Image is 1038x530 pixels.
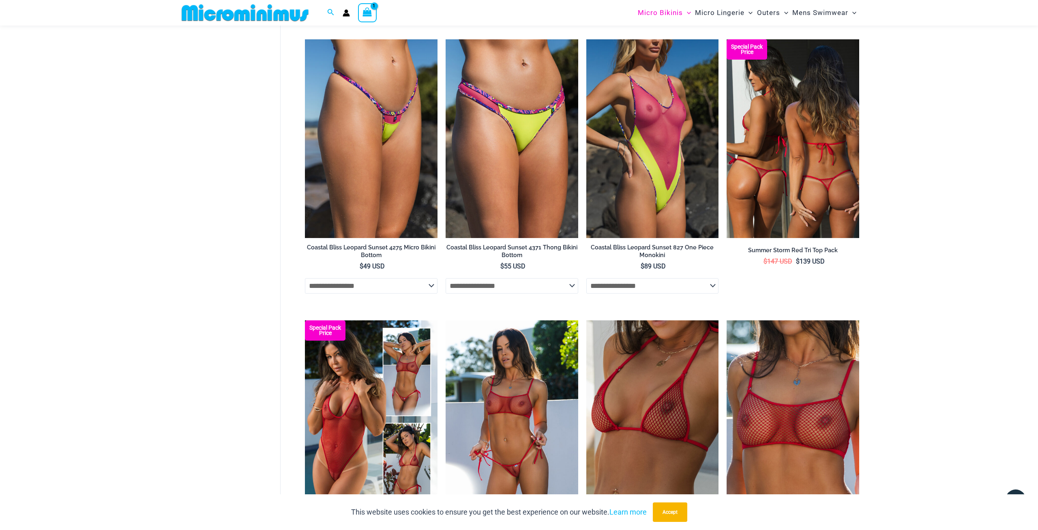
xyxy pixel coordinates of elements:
[586,320,719,519] a: Summer Storm Red 312 Tri Top 01Summer Storm Red 312 Tri Top 449 Thong 04Summer Storm Red 312 Tri ...
[305,320,438,519] img: Summer Storm Red Collection Pack F
[641,262,644,270] span: $
[446,320,578,519] img: Summer Storm Red 332 Crop Top 449 Thong 02
[727,44,767,55] b: Special Pack Price
[327,8,335,18] a: Search icon link
[635,1,860,24] nav: Site Navigation
[796,257,800,265] span: $
[796,257,825,265] bdi: 139 USD
[763,257,792,265] bdi: 147 USD
[636,2,693,23] a: Micro BikinisMenu ToggleMenu Toggle
[727,39,859,238] img: Summer Storm Red Tri Top Pack B
[727,247,859,257] a: Summer Storm Red Tri Top Pack
[848,2,856,23] span: Menu Toggle
[446,39,578,238] a: Coastal Bliss Leopard Sunset Thong Bikini 03Coastal Bliss Leopard Sunset 4371 Thong Bikini 02Coas...
[683,2,691,23] span: Menu Toggle
[305,244,438,259] h2: Coastal Bliss Leopard Sunset 4275 Micro Bikini Bottom
[360,262,385,270] bdi: 49 USD
[727,247,859,254] h2: Summer Storm Red Tri Top Pack
[446,320,578,519] a: Summer Storm Red 332 Crop Top 449 Thong 02Summer Storm Red 332 Crop Top 449 Thong 03Summer Storm ...
[755,2,790,23] a: OutersMenu ToggleMenu Toggle
[586,39,719,238] a: Coastal Bliss Leopard Sunset 827 One Piece Monokini 06Coastal Bliss Leopard Sunset 827 One Piece ...
[446,244,578,262] a: Coastal Bliss Leopard Sunset 4371 Thong Bikini Bottom
[305,244,438,262] a: Coastal Bliss Leopard Sunset 4275 Micro Bikini Bottom
[360,262,363,270] span: $
[790,2,858,23] a: Mens SwimwearMenu ToggleMenu Toggle
[305,39,438,238] a: Coastal Bliss Leopard Sunset 4275 Micro Bikini 01Coastal Bliss Leopard Sunset 4275 Micro Bikini 0...
[358,3,377,22] a: View Shopping Cart, 1 items
[757,2,780,23] span: Outers
[727,39,859,238] a: Summer Storm Red Tri Top Pack F Summer Storm Red Tri Top Pack BSummer Storm Red Tri Top Pack B
[792,2,848,23] span: Mens Swimwear
[446,39,578,238] img: Coastal Bliss Leopard Sunset Thong Bikini 03
[586,39,719,238] img: Coastal Bliss Leopard Sunset 827 One Piece Monokini 06
[586,244,719,259] h2: Coastal Bliss Leopard Sunset 827 One Piece Monokini
[500,262,525,270] bdi: 55 USD
[653,502,687,522] button: Accept
[305,320,438,519] a: Summer Storm Red Collection Pack F Summer Storm Red Collection Pack BSummer Storm Red Collection ...
[351,506,647,518] p: This website uses cookies to ensure you get the best experience on our website.
[727,320,859,519] img: Summer Storm Red 332 Crop Top 01
[693,2,755,23] a: Micro LingerieMenu ToggleMenu Toggle
[446,244,578,259] h2: Coastal Bliss Leopard Sunset 4371 Thong Bikini Bottom
[780,2,788,23] span: Menu Toggle
[638,2,683,23] span: Micro Bikinis
[609,508,647,516] a: Learn more
[305,325,345,336] b: Special Pack Price
[763,257,767,265] span: $
[641,262,666,270] bdi: 89 USD
[178,4,312,22] img: MM SHOP LOGO FLAT
[586,244,719,262] a: Coastal Bliss Leopard Sunset 827 One Piece Monokini
[695,2,744,23] span: Micro Lingerie
[343,9,350,17] a: Account icon link
[744,2,753,23] span: Menu Toggle
[586,320,719,519] img: Summer Storm Red 312 Tri Top 01
[727,320,859,519] a: Summer Storm Red 332 Crop Top 01Summer Storm Red 332 Crop Top 449 Thong 03Summer Storm Red 332 Cr...
[305,39,438,238] img: Coastal Bliss Leopard Sunset 4275 Micro Bikini 01
[500,262,504,270] span: $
